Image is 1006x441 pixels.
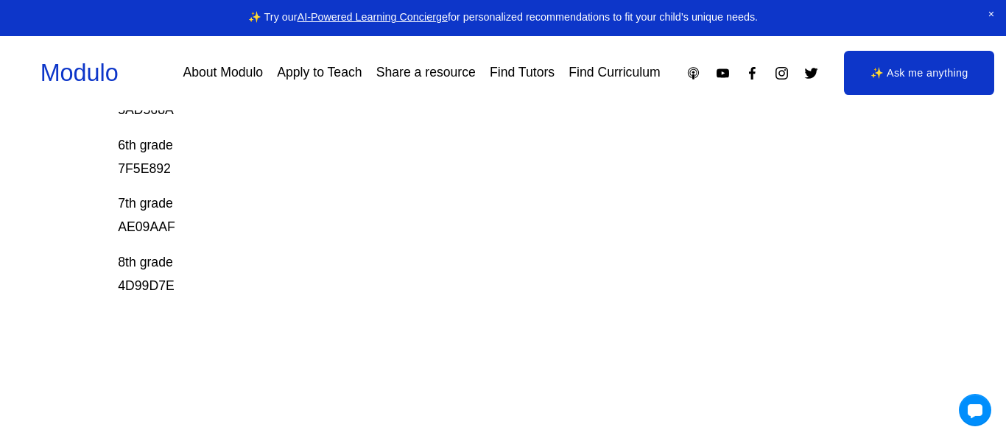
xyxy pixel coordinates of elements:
[745,66,760,81] a: Facebook
[298,11,448,23] a: AI-Powered Learning Concierge
[569,60,660,86] a: Find Curriculum
[686,66,701,81] a: Apple Podcasts
[118,251,810,298] p: 8th grade 4D99D7E
[844,51,994,95] a: ✨ Ask me anything
[376,60,476,86] a: Share a resource
[118,134,810,181] p: 6th grade 7F5E892
[774,66,789,81] a: Instagram
[803,66,819,81] a: Twitter
[277,60,362,86] a: Apply to Teach
[715,66,731,81] a: YouTube
[183,60,263,86] a: About Modulo
[118,192,810,239] p: 7th grade AE09AAF
[41,60,119,86] a: Modulo
[490,60,555,86] a: Find Tutors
